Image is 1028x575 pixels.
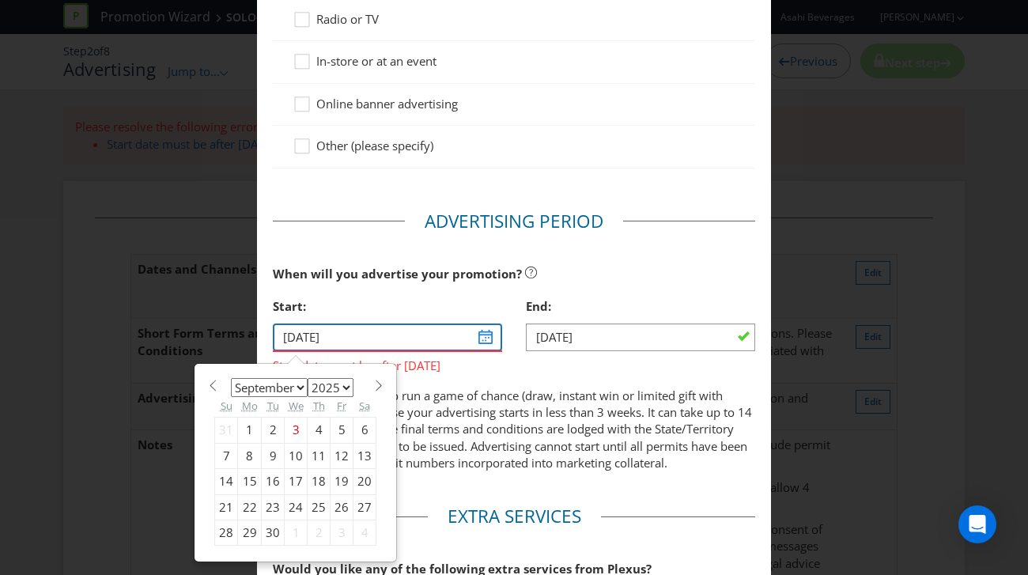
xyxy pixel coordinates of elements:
div: 23 [262,494,285,520]
legend: Advertising Period [405,209,623,234]
div: 9 [262,443,285,468]
div: Start: [273,290,502,323]
input: DD/MM/YY [526,323,755,351]
div: 28 [215,520,238,546]
div: 2 [308,520,331,546]
div: 5 [331,418,353,443]
div: 18 [308,469,331,494]
div: 6 [353,418,376,443]
div: 8 [238,443,262,468]
div: 1 [238,418,262,443]
span: When will you advertise your promotion? [273,266,522,282]
div: 29 [238,520,262,546]
abbr: Friday [337,399,346,413]
div: 12 [331,443,353,468]
span: Online banner advertising [316,96,458,112]
div: 26 [331,494,353,520]
abbr: Tuesday [267,399,279,413]
div: 4 [353,520,376,546]
input: DD/MM/YY [273,323,502,351]
p: You may not be able to run a game of chance (draw, instant win or limited gift with purchase/offe... [273,388,755,472]
div: 30 [262,520,285,546]
div: 10 [285,443,308,468]
div: End: [526,290,755,323]
div: 3 [285,418,308,443]
div: 24 [285,494,308,520]
abbr: Thursday [313,399,325,413]
div: 27 [353,494,376,520]
div: 3 [331,520,353,546]
div: 17 [285,469,308,494]
div: 2 [262,418,285,443]
div: 25 [308,494,331,520]
div: 22 [238,494,262,520]
div: 31 [215,418,238,443]
abbr: Sunday [221,399,232,413]
span: Start date must be after [DATE] [273,352,502,375]
div: 14 [215,469,238,494]
div: 7 [215,443,238,468]
div: 21 [215,494,238,520]
span: Radio or TV [316,11,379,27]
div: 15 [238,469,262,494]
span: Other (please specify) [316,138,433,153]
div: 16 [262,469,285,494]
div: 20 [353,469,376,494]
div: 13 [353,443,376,468]
div: 19 [331,469,353,494]
abbr: Monday [242,399,258,413]
abbr: Wednesday [289,399,304,413]
legend: Extra Services [428,504,601,529]
abbr: Saturday [359,399,370,413]
span: In-store or at an event [316,53,437,69]
div: 1 [285,520,308,546]
div: Open Intercom Messenger [958,505,996,543]
div: 11 [308,443,331,468]
div: 4 [308,418,331,443]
